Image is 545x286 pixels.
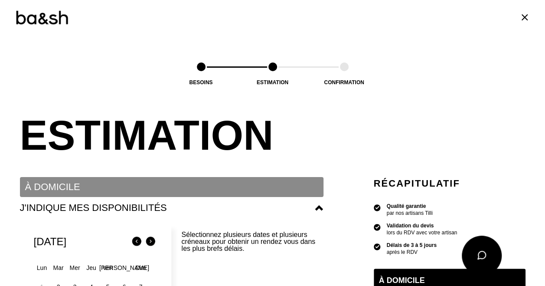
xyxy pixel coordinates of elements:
[374,204,381,211] img: icon list info
[387,250,437,255] div: après le RDV
[387,230,457,235] div: lors du RDV avec votre artisan
[20,201,315,214] h2: J'indique mes disponibilités
[301,80,388,85] div: Confirmation
[158,80,245,85] div: Besoins
[130,235,144,249] img: Mois précédent
[229,80,316,85] div: Estimation
[374,177,525,190] h2: Récapitulatif
[387,210,433,216] div: par nos artisans Tilli
[374,243,381,250] img: icon list info
[387,204,433,209] div: Qualité garantie
[387,243,437,248] div: Délais de 3 à 5 jours
[374,223,381,231] img: icon list info
[387,223,457,228] div: Validation du devis
[34,237,67,247] div: [DATE]
[20,115,525,156] h2: Estimation
[144,235,157,249] img: Mois suivant
[15,10,69,26] img: Logo ba&sh by Tilli
[25,182,318,192] span: À domicile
